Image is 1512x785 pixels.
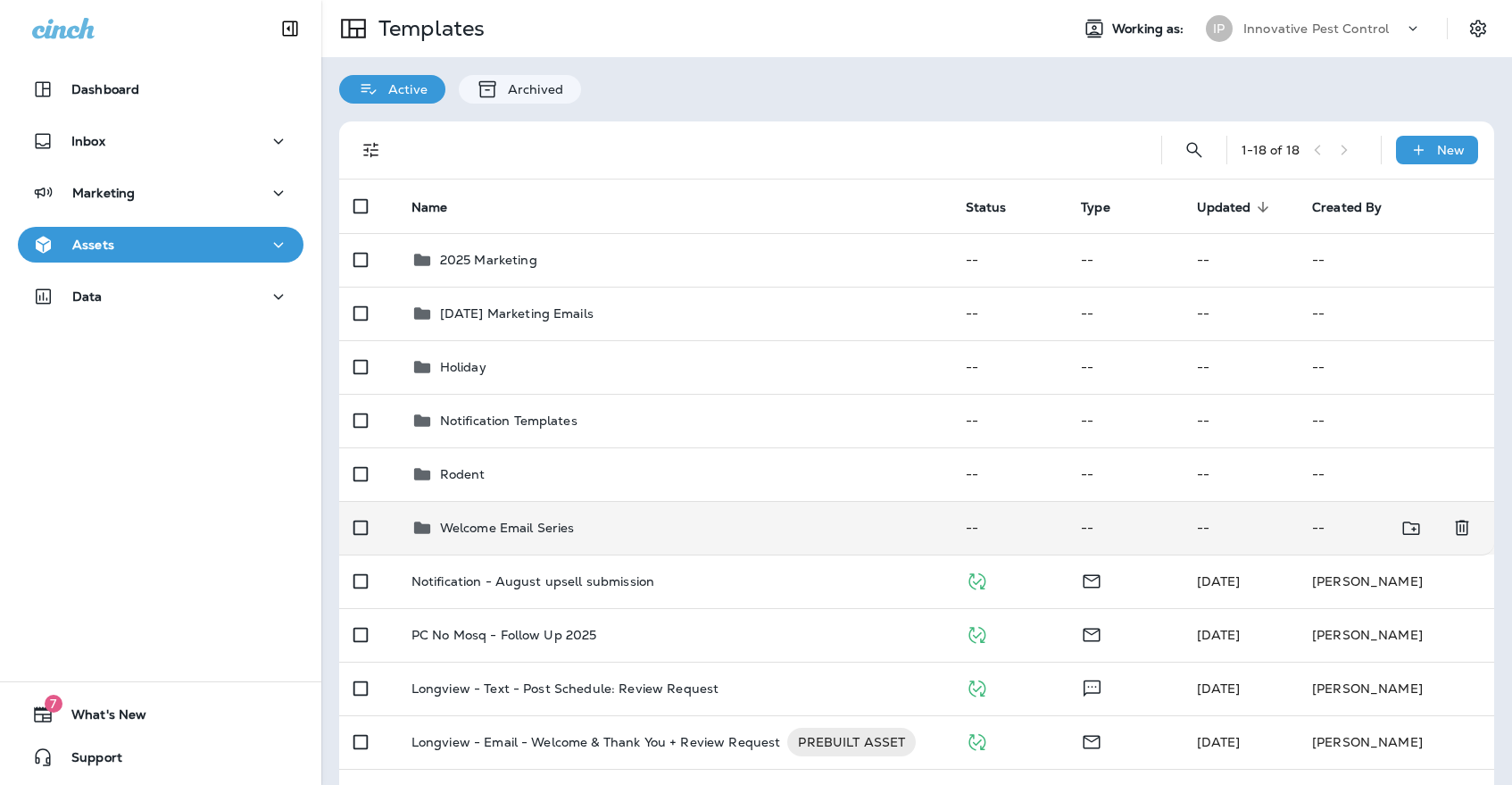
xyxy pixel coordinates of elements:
[411,199,471,215] span: Name
[951,501,1067,555] td: --
[440,521,575,535] p: Welcome Email Series
[1183,447,1298,501] td: --
[18,279,303,314] button: Data
[72,186,135,200] p: Marketing
[966,625,988,641] span: Published
[440,413,577,428] p: Notification Templates
[1081,732,1102,748] span: Email
[1183,394,1298,447] td: --
[18,71,303,107] button: Dashboard
[440,360,486,374] p: Holiday
[72,238,114,252] p: Assets
[1183,233,1298,287] td: --
[71,82,139,96] p: Dashboard
[1312,199,1405,215] span: Created By
[1298,608,1494,662] td: [PERSON_NAME]
[1462,13,1494,45] button: Settings
[45,695,62,713] span: 7
[966,732,988,748] span: Published
[1183,287,1298,340] td: --
[411,681,719,696] p: Longview - Text - Post Schedule: Review Request
[1206,15,1233,42] div: IP
[1444,510,1480,547] button: Delete
[265,11,315,46] button: Collapse Sidebar
[72,289,103,304] p: Data
[1298,715,1494,769] td: [PERSON_NAME]
[951,394,1067,447] td: --
[966,200,1007,215] span: Status
[440,253,537,267] p: 2025 Marketing
[18,739,303,775] button: Support
[499,82,563,96] p: Archived
[411,574,654,589] p: Notification - August upsell submission
[1197,627,1241,643] span: Kevin Keim
[951,447,1067,501] td: --
[440,306,594,321] p: [DATE] Marketing Emails
[787,728,916,756] div: PREBUILT ASSET
[54,707,146,729] span: What's New
[951,340,1067,394] td: --
[440,467,486,481] p: Rodent
[1197,200,1251,215] span: Updated
[1081,625,1102,641] span: Email
[1298,287,1494,340] td: --
[1298,501,1436,555] td: --
[1298,447,1494,501] td: --
[1298,340,1494,394] td: --
[1067,394,1182,447] td: --
[1197,681,1241,697] span: Frank Carreno
[1243,21,1389,36] p: Innovative Pest Control
[371,15,485,42] p: Templates
[1067,233,1182,287] td: --
[1298,233,1494,287] td: --
[1298,394,1494,447] td: --
[1112,21,1188,37] span: Working as:
[966,679,988,695] span: Published
[1081,199,1134,215] span: Type
[1298,662,1494,715] td: [PERSON_NAME]
[71,134,105,148] p: Inbox
[951,287,1067,340] td: --
[54,750,122,772] span: Support
[1067,340,1182,394] td: --
[1067,447,1182,501] td: --
[1081,679,1103,695] span: Text
[411,628,597,642] p: PC No Mosq - Follow Up 2025
[951,233,1067,287] td: --
[1312,200,1382,215] span: Created By
[18,123,303,159] button: Inbox
[379,82,428,96] p: Active
[18,175,303,211] button: Marketing
[1067,287,1182,340] td: --
[966,199,1030,215] span: Status
[966,572,988,588] span: Published
[1067,501,1182,555] td: --
[1242,143,1300,157] div: 1 - 18 of 18
[1183,501,1298,555] td: --
[1197,734,1241,750] span: Frank Carreno
[411,200,448,215] span: Name
[1183,340,1298,394] td: --
[1197,573,1241,589] span: Maddie Madonecsky
[1197,199,1275,215] span: Updated
[1298,555,1494,608] td: [PERSON_NAME]
[18,227,303,263] button: Assets
[1081,200,1110,215] span: Type
[1176,132,1212,168] button: Search Templates
[1437,143,1465,157] p: New
[18,697,303,732] button: 7What's New
[787,733,916,751] span: PREBUILT ASSET
[353,132,389,168] button: Filters
[1081,572,1102,588] span: Email
[1393,510,1430,547] button: Move to folder
[411,728,781,756] p: Longview - Email - Welcome & Thank You + Review Request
